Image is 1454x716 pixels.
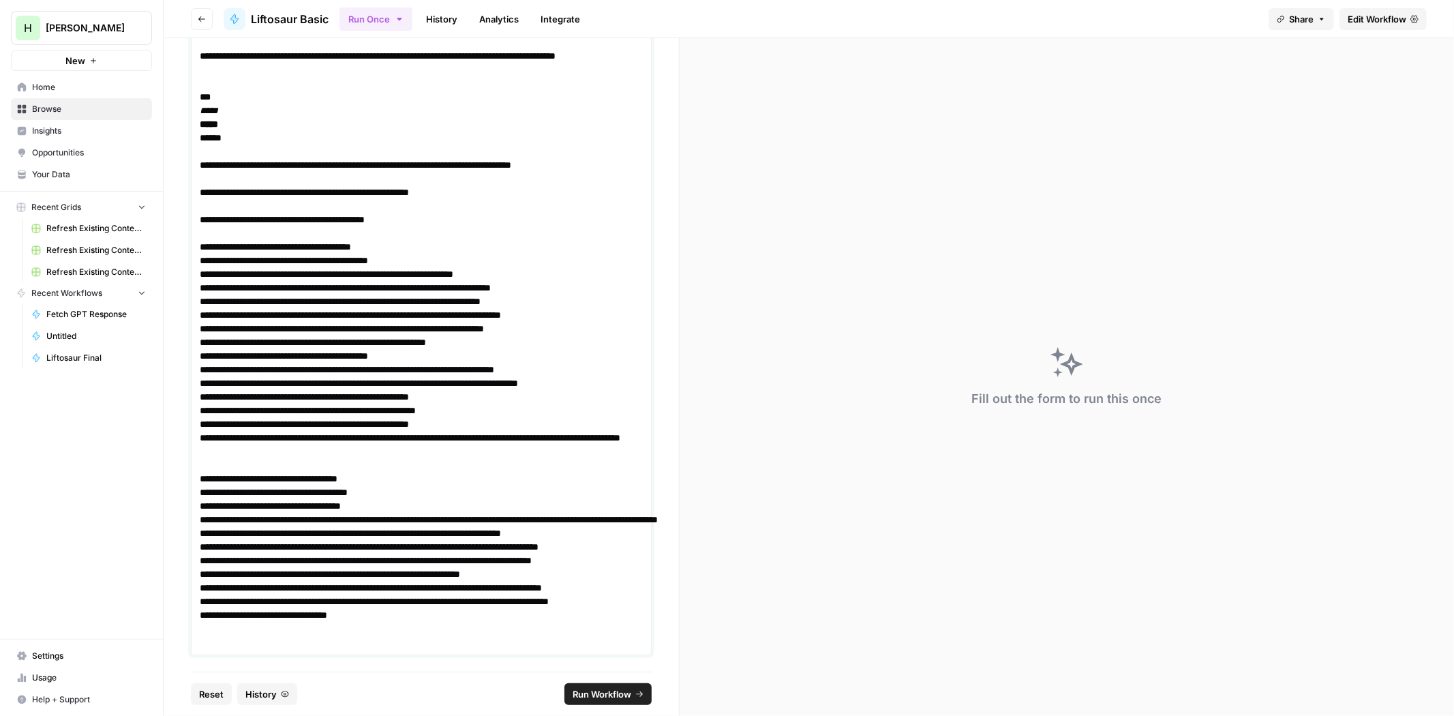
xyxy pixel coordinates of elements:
span: [PERSON_NAME] [46,21,128,35]
button: Share [1269,8,1334,30]
button: Run Workflow [564,683,652,705]
span: Opportunities [32,147,146,159]
a: Your Data [11,164,152,185]
span: H [24,20,32,36]
a: Refresh Existing Content [DATE] Deleted AEO, doesn't work now [25,239,152,261]
span: Recent Grids [31,201,81,213]
button: Recent Grids [11,197,152,218]
button: History [237,683,297,705]
span: Liftosaur Basic [251,11,329,27]
a: History [418,8,466,30]
a: Refresh Existing Content Only Based on SERP [25,261,152,283]
span: Home [32,81,146,93]
span: Refresh Existing Content (1) [46,222,146,235]
a: Liftosaur Basic [224,8,329,30]
span: New [65,54,85,68]
a: Refresh Existing Content (1) [25,218,152,239]
span: Fetch GPT Response [46,308,146,320]
button: Help + Support [11,689,152,711]
span: Reset [199,687,224,701]
span: Refresh Existing Content Only Based on SERP [46,266,146,278]
a: Usage [11,667,152,689]
span: Insights [32,125,146,137]
a: Liftosaur Final [25,347,152,369]
a: Edit Workflow [1339,8,1427,30]
button: Recent Workflows [11,283,152,303]
span: Settings [32,650,146,662]
span: Liftosaur Final [46,352,146,364]
a: Settings [11,645,152,667]
span: Refresh Existing Content [DATE] Deleted AEO, doesn't work now [46,244,146,256]
span: Usage [32,672,146,684]
span: Browse [32,103,146,115]
a: Fetch GPT Response [25,303,152,325]
a: Integrate [532,8,588,30]
button: Run Once [339,8,412,31]
span: Share [1289,12,1314,26]
a: Home [11,76,152,98]
span: Edit Workflow [1348,12,1406,26]
span: Help + Support [32,693,146,706]
span: Untitled [46,330,146,342]
span: Recent Workflows [31,287,102,299]
button: Reset [191,683,232,705]
span: Run Workflow [573,687,631,701]
a: Browse [11,98,152,120]
a: Analytics [471,8,527,30]
a: Untitled [25,325,152,347]
a: Opportunities [11,142,152,164]
span: History [245,687,277,701]
div: Fill out the form to run this once [972,389,1162,408]
span: Your Data [32,168,146,181]
button: New [11,50,152,71]
a: Insights [11,120,152,142]
button: Workspace: Hasbrook [11,11,152,45]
